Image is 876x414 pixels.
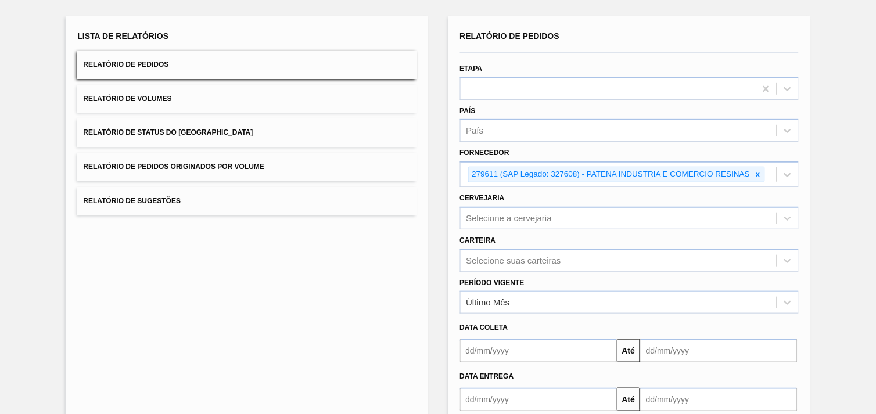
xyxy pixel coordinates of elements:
[460,372,514,380] span: Data entrega
[617,388,640,411] button: Até
[460,339,617,362] input: dd/mm/yyyy
[460,236,496,244] label: Carteira
[466,255,561,265] div: Selecione suas carteiras
[83,197,181,205] span: Relatório de Sugestões
[460,64,483,73] label: Etapa
[77,187,416,215] button: Relatório de Sugestões
[77,153,416,181] button: Relatório de Pedidos Originados por Volume
[77,31,168,41] span: Lista de Relatórios
[83,163,264,171] span: Relatório de Pedidos Originados por Volume
[460,31,560,41] span: Relatório de Pedidos
[83,60,168,69] span: Relatório de Pedidos
[83,95,171,103] span: Relatório de Volumes
[460,323,508,332] span: Data coleta
[83,128,253,136] span: Relatório de Status do [GEOGRAPHIC_DATA]
[640,339,798,362] input: dd/mm/yyyy
[77,118,416,147] button: Relatório de Status do [GEOGRAPHIC_DATA]
[466,298,510,308] div: Último Mês
[640,388,798,411] input: dd/mm/yyyy
[469,167,752,182] div: 279611 (SAP Legado: 327608) - PATENA INDUSTRIA E COMERCIO RESINAS
[460,279,525,287] label: Período Vigente
[460,149,509,157] label: Fornecedor
[617,339,640,362] button: Até
[77,51,416,79] button: Relatório de Pedidos
[77,85,416,113] button: Relatório de Volumes
[466,213,552,223] div: Selecione a cervejaria
[460,388,617,411] input: dd/mm/yyyy
[460,107,476,115] label: País
[466,126,484,136] div: País
[460,194,505,202] label: Cervejaria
